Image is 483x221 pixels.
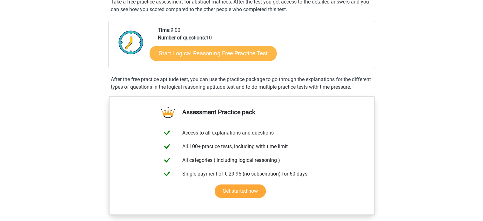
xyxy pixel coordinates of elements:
[115,26,147,58] img: Clock
[158,35,206,41] b: Number of questions:
[158,27,171,33] b: Time:
[215,184,266,198] a: Get started now
[153,26,374,68] div: 9:00 10
[108,76,375,91] div: After the free practice aptitude test, you can use the practice package to go through the explana...
[150,45,277,61] a: Start Logical Reasoning Free Practice Test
